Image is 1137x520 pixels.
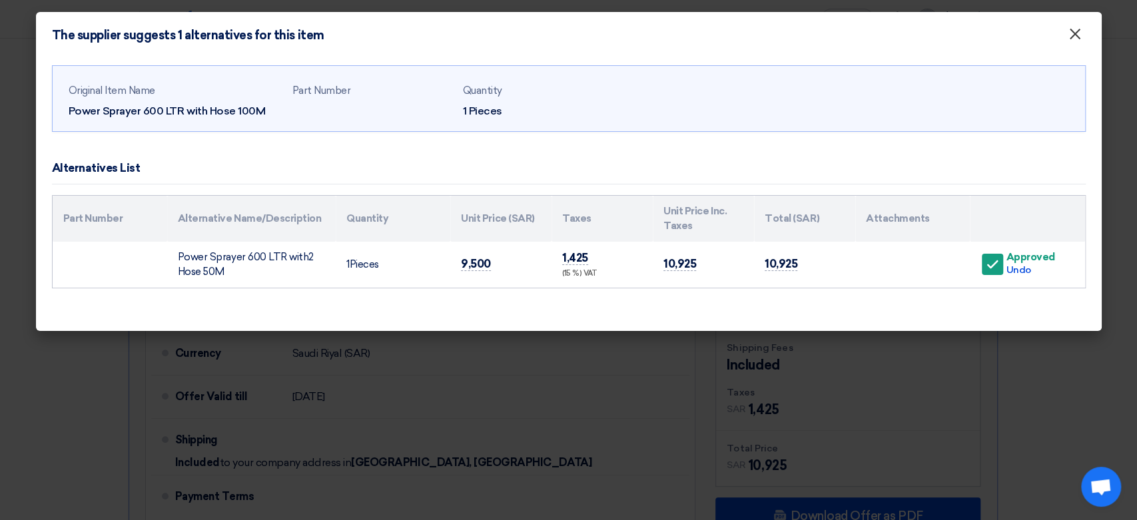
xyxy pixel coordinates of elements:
th: Alternative Name/Description [167,196,336,242]
td: Pieces [336,242,450,288]
th: Quantity [336,196,450,242]
div: (15 %) VAT [562,268,642,280]
th: Unit Price (SAR) [450,196,552,242]
span: 9,500 [461,257,491,271]
div: 1 Pieces [463,103,623,119]
div: Part Number [292,83,452,99]
th: Taxes [552,196,653,242]
div: Power Sprayer 600 LTR with Hose 100M [69,103,282,119]
span: 10,925 [663,257,696,271]
div: Alternatives List [52,160,141,177]
div: Undo [1006,263,1054,277]
div: Approved [1006,252,1054,263]
button: Close [1058,21,1092,48]
div: Quantity [463,83,623,99]
span: 1,425 [562,251,588,265]
td: Power Sprayer 600 LTR with2 Hose 50M [167,242,336,288]
span: 1 [346,258,350,270]
span: 10,925 [765,257,797,271]
h4: The supplier suggests 1 alternatives for this item [52,28,324,43]
th: Unit Price Inc. Taxes [653,196,754,242]
th: Part Number [53,196,167,242]
div: Open chat [1081,467,1121,507]
span: × [1068,24,1082,51]
th: Attachments [855,196,970,242]
th: Total (SAR) [754,196,855,242]
div: Original Item Name [69,83,282,99]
